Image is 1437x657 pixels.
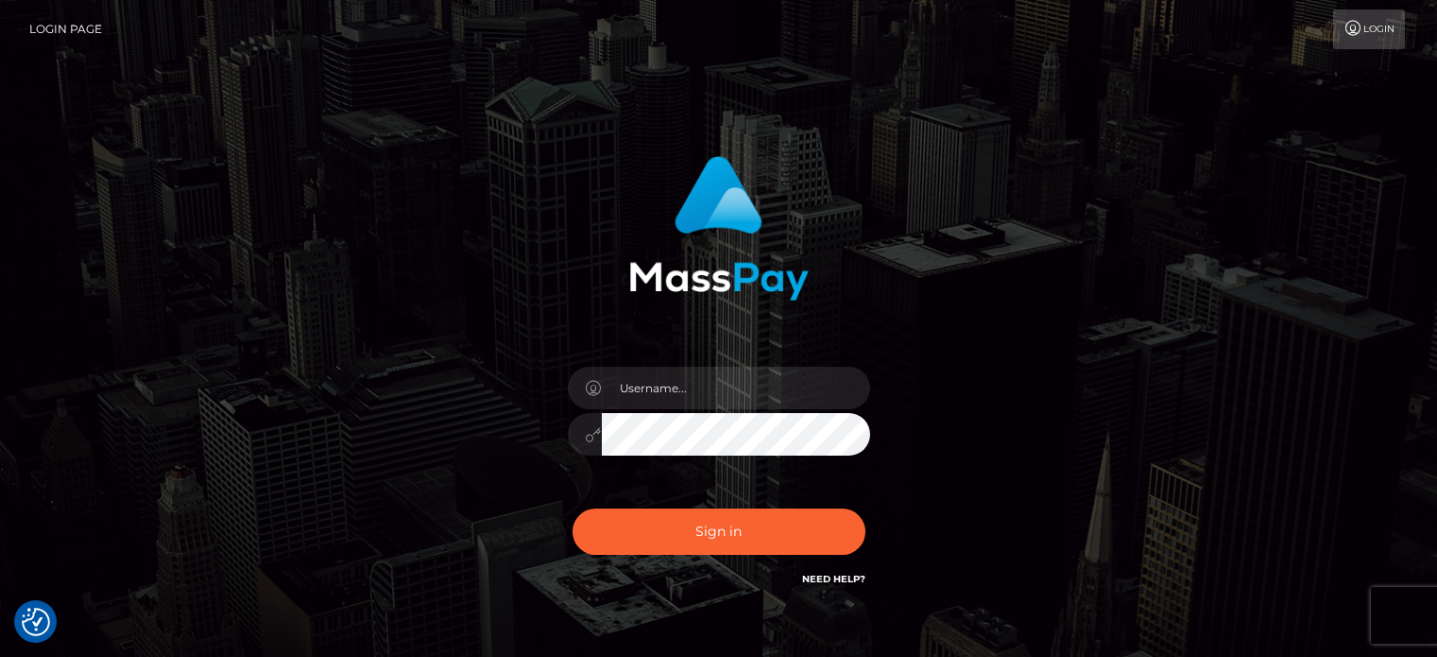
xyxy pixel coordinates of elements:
button: Consent Preferences [22,608,50,636]
img: MassPay Login [629,156,809,301]
img: Revisit consent button [22,608,50,636]
a: Login Page [29,9,102,49]
button: Sign in [573,509,865,555]
input: Username... [602,367,870,409]
a: Need Help? [802,573,865,585]
a: Login [1333,9,1405,49]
